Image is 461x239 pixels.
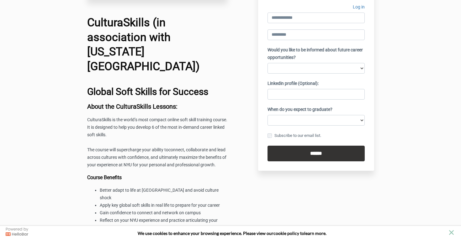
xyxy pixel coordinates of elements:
[268,133,272,138] input: Subscribe to our email list.
[268,132,321,139] label: Subscribe to our email list.
[87,174,122,180] b: Course Benefits
[268,80,319,87] label: Linkedin profile (Optional):
[100,210,201,215] span: Gain confidence to connect and network on campus
[268,46,365,61] label: Would you like to be informed about future career opportunities?
[100,218,218,230] span: Reflect on your NYU experience and practice articulating your skills for future job interviews
[268,106,332,113] label: When do you expect to graduate?
[100,188,219,200] span: Better adapt to life at [GEOGRAPHIC_DATA] and avoid culture shock
[87,117,227,137] span: CulturaSkills is the world’s most compact online soft skill training course. It is designed to he...
[87,86,208,97] b: Global Soft Skills for Success
[273,231,299,236] a: cookie policy
[300,231,304,236] strong: to
[87,147,168,152] span: The course will supercharge your ability to
[353,3,365,13] a: Log in
[304,231,326,236] span: learn more.
[87,147,226,167] span: connect, collaborate and lead across cultures with confidence, and ultimately maximize the benefi...
[100,203,220,208] span: Apply key global soft skills in real life to prepare for your career
[87,15,228,74] h1: CulturaSkills (in association with [US_STATE][GEOGRAPHIC_DATA])
[87,103,228,110] h3: About the CulturaSkills Lessons:
[448,229,455,236] button: close
[138,231,273,236] span: We use cookies to enhance your browsing experience. Please view our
